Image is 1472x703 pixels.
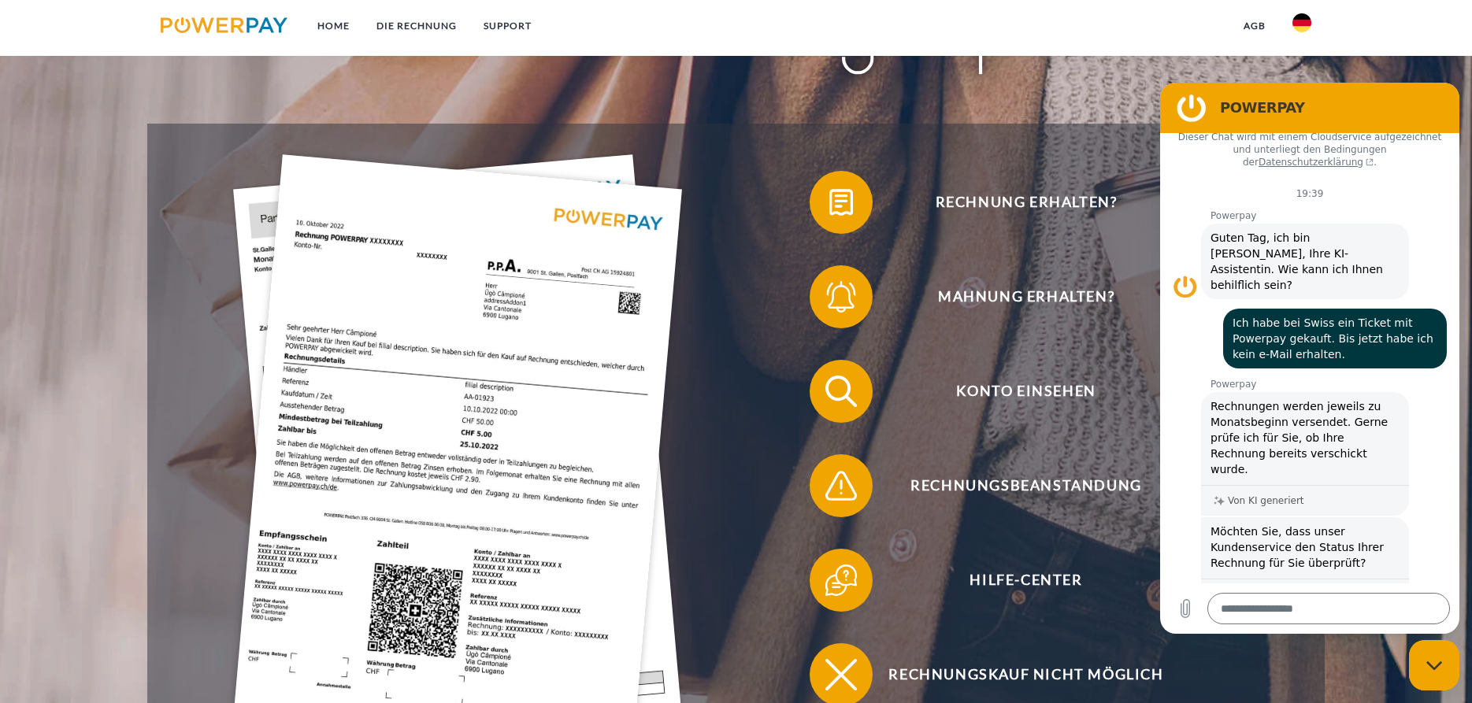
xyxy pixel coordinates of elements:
[833,549,1219,612] span: Hilfe-Center
[833,454,1219,517] span: Rechnungsbeanstandung
[810,265,1219,328] button: Mahnung erhalten?
[821,466,861,505] img: qb_warning.svg
[821,183,861,222] img: qb_bill.svg
[810,454,1219,517] button: Rechnungsbeanstandung
[1292,13,1311,32] img: de
[1160,83,1459,634] iframe: Messaging-Fenster
[821,561,861,600] img: qb_help.svg
[1409,640,1459,690] iframe: Schaltfläche zum Öffnen des Messaging-Fensters; Konversation läuft
[470,12,545,40] a: SUPPORT
[821,277,861,316] img: qb_bell.svg
[833,265,1219,328] span: Mahnung erhalten?
[161,17,287,33] img: logo-powerpay.svg
[810,360,1219,423] button: Konto einsehen
[833,360,1219,423] span: Konto einsehen
[304,12,363,40] a: Home
[821,372,861,411] img: qb_search.svg
[821,655,861,694] img: qb_close.svg
[363,12,470,40] a: DIE RECHNUNG
[810,171,1219,234] button: Rechnung erhalten?
[833,171,1219,234] span: Rechnung erhalten?
[810,549,1219,612] button: Hilfe-Center
[1230,12,1279,40] a: agb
